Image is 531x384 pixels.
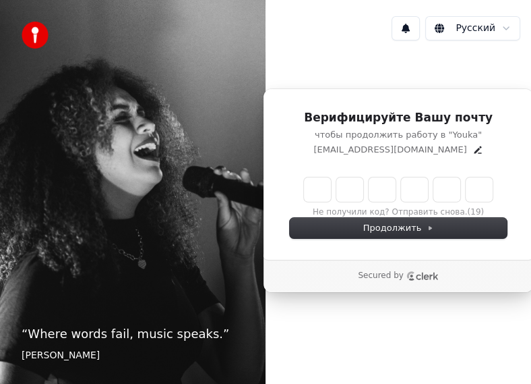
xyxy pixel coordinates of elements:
input: Enter verification code [304,177,493,202]
p: чтобы продолжить работу в "Youka" [290,129,507,141]
span: Продолжить [363,222,434,234]
button: Edit [472,144,483,155]
h1: Верифицируйте Вашу почту [290,110,507,126]
footer: [PERSON_NAME] [22,349,244,362]
p: [EMAIL_ADDRESS][DOMAIN_NAME] [313,144,466,156]
button: Продолжить [290,218,507,238]
p: “ Where words fail, music speaks. ” [22,325,244,344]
a: Clerk logo [406,271,439,281]
p: Secured by [358,271,403,281]
img: youka [22,22,49,49]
